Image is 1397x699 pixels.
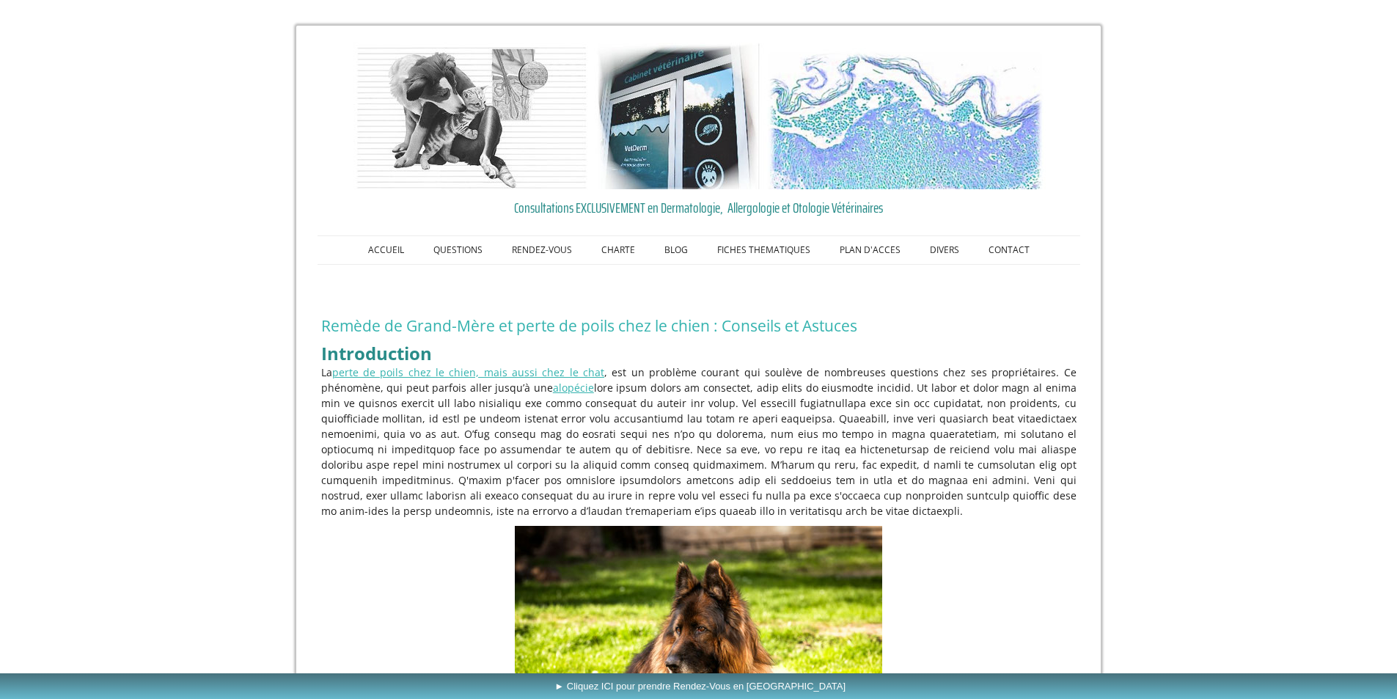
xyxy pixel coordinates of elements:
[321,341,432,365] strong: Introduction
[974,236,1044,264] a: CONTACT
[650,236,703,264] a: BLOG
[321,197,1077,219] a: Consultations EXCLUSIVEMENT en Dermatologie, Allergologie et Otologie Vétérinaires
[587,236,650,264] a: CHARTE
[497,236,587,264] a: RENDEZ-VOUS
[553,381,594,395] a: alopécie
[419,236,497,264] a: QUESTIONS
[332,365,604,379] a: perte de poils chez le chien, mais aussi chez le chat
[321,316,1077,335] h1: Remède de Grand-Mère et perte de poils chez le chien : Conseils et Astuces
[915,236,974,264] a: DIVERS
[554,681,846,692] span: ► Cliquez ICI pour prendre Rendez-Vous en [GEOGRAPHIC_DATA]
[353,236,419,264] a: ACCUEIL
[703,236,825,264] a: FICHES THEMATIQUES
[321,365,1077,519] p: La , est un problème courant qui soulève de nombreuses questions chez ses propriétaires. Ce phéno...
[825,236,915,264] a: PLAN D'ACCES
